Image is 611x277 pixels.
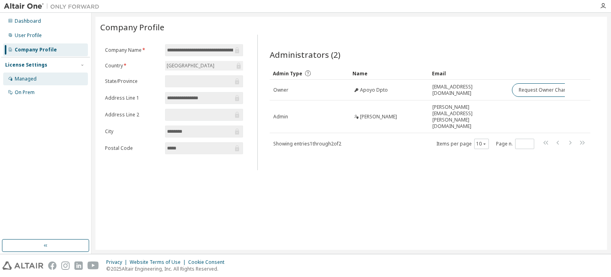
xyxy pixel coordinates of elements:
span: Page n. [496,139,534,149]
span: Items per page [436,139,489,149]
label: Address Line 1 [105,95,160,101]
span: Apoyo Dpto [360,87,388,93]
span: Company Profile [100,22,164,33]
div: License Settings [5,62,47,68]
label: Country [105,63,160,69]
div: [GEOGRAPHIC_DATA] [165,61,216,70]
span: Admin Type [273,70,302,77]
button: 10 [476,141,487,147]
div: On Prem [15,89,35,96]
div: Name [352,67,426,80]
label: Postal Code [105,145,160,151]
button: Request Owner Change [512,83,579,97]
div: Email [432,67,505,80]
span: [PERSON_NAME][EMAIL_ADDRESS][PERSON_NAME][DOMAIN_NAME] [432,104,505,130]
div: Website Terms of Use [130,259,188,265]
img: linkedin.svg [74,261,83,270]
span: Showing entries 1 through 2 of 2 [273,140,341,147]
img: Altair One [4,2,103,10]
div: Dashboard [15,18,41,24]
label: Address Line 2 [105,112,160,118]
div: Privacy [106,259,130,265]
div: User Profile [15,32,42,39]
span: Administrators (2) [270,49,341,60]
div: Cookie Consent [188,259,229,265]
img: altair_logo.svg [2,261,43,270]
img: facebook.svg [48,261,56,270]
label: State/Province [105,78,160,84]
div: [GEOGRAPHIC_DATA] [165,61,243,71]
p: © 2025 Altair Engineering, Inc. All Rights Reserved. [106,265,229,272]
span: Owner [273,87,288,93]
div: Company Profile [15,47,57,53]
label: Company Name [105,47,160,53]
label: City [105,128,160,135]
span: Admin [273,114,288,120]
div: Managed [15,76,37,82]
span: [PERSON_NAME] [360,114,397,120]
span: [EMAIL_ADDRESS][DOMAIN_NAME] [432,84,505,96]
img: youtube.svg [88,261,99,270]
img: instagram.svg [61,261,70,270]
